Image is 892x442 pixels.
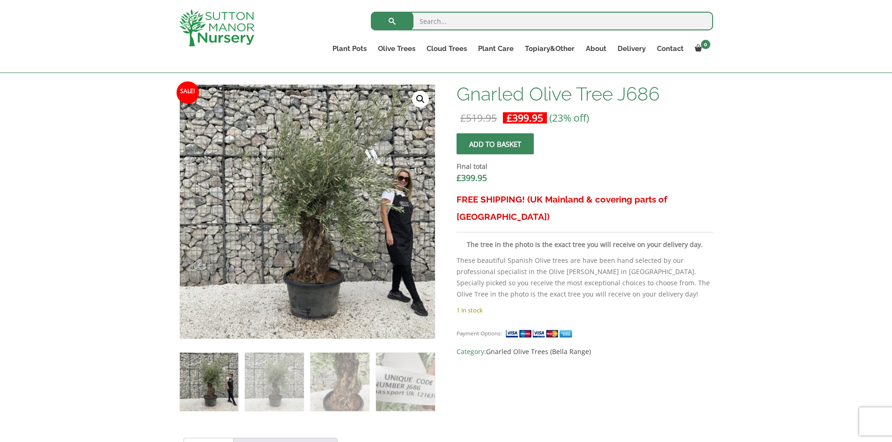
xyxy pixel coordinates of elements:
[651,42,689,55] a: Contact
[472,42,519,55] a: Plant Care
[457,255,713,300] p: These beautiful Spanish Olive trees are have been hand selected by our professional specialist in...
[180,353,238,411] img: Gnarled Olive Tree J686
[467,240,703,249] strong: The tree in the photo is the exact tree you will receive on your delivery day.
[486,347,591,356] a: Gnarled Olive Trees (Bella Range)
[689,42,713,55] a: 0
[327,42,372,55] a: Plant Pots
[457,346,713,357] span: Category:
[505,329,575,339] img: payment supported
[507,111,512,124] span: £
[460,111,466,124] span: £
[519,42,580,55] a: Topiary&Other
[371,12,713,30] input: Search...
[580,42,612,55] a: About
[457,172,461,183] span: £
[549,111,589,124] span: (23% off)
[457,191,713,225] h3: FREE SHIPPING! (UK Mainland & covering parts of [GEOGRAPHIC_DATA])
[457,161,713,172] dt: Final total
[457,304,713,316] p: 1 in stock
[701,40,710,49] span: 0
[179,9,254,46] img: logo
[412,91,429,108] a: View full-screen image gallery
[457,172,487,183] bdi: 399.95
[376,353,435,411] img: Gnarled Olive Tree J686 - Image 4
[372,42,421,55] a: Olive Trees
[457,133,534,154] button: Add to basket
[460,111,497,124] bdi: 519.95
[177,81,199,104] span: Sale!
[457,84,713,104] h1: Gnarled Olive Tree J686
[245,353,303,411] img: Gnarled Olive Tree J686 - Image 2
[507,111,543,124] bdi: 399.95
[421,42,472,55] a: Cloud Trees
[612,42,651,55] a: Delivery
[457,330,502,337] small: Payment Options:
[310,353,369,411] img: Gnarled Olive Tree J686 - Image 3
